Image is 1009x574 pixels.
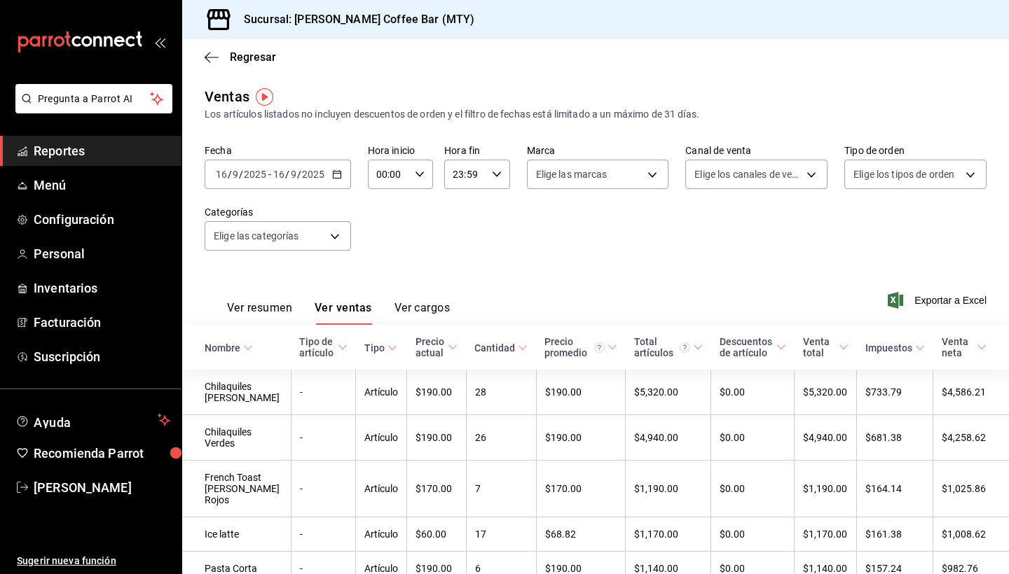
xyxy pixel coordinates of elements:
span: Descuentos de artículo [720,336,786,358]
span: Facturación [34,313,170,332]
button: Exportar a Excel [891,292,987,309]
span: Elige las marcas [536,167,608,181]
span: Reportes [34,141,170,160]
td: Artículo [356,370,407,415]
svg: Precio promedio = Total artículos / cantidad [594,342,605,353]
td: French Toast [PERSON_NAME] Rojos [182,461,291,517]
div: Ventas [205,86,249,107]
span: Precio promedio [544,336,617,358]
span: Elige los canales de venta [694,167,802,181]
span: Impuestos [865,342,925,353]
svg: El total artículos considera cambios de precios en los artículos así como costos adicionales por ... [680,342,690,353]
td: - [291,517,356,552]
h3: Sucursal: [PERSON_NAME] Coffee Bar (MTY) [233,11,474,28]
td: Artículo [356,461,407,517]
span: Total artículos [634,336,703,358]
div: Tipo de artículo [299,336,335,358]
td: $1,190.00 [626,461,711,517]
td: $190.00 [536,370,625,415]
div: Los artículos listados no incluyen descuentos de orden y el filtro de fechas está limitado a un m... [205,107,987,122]
span: Regresar [230,50,276,64]
div: Descuentos de artículo [720,336,774,358]
td: 26 [466,415,536,461]
label: Marca [527,146,669,155]
td: $1,008.62 [933,517,1009,552]
label: Hora inicio [368,146,433,155]
td: - [291,461,356,517]
td: $190.00 [536,415,625,461]
div: Tipo [364,342,385,353]
td: Artículo [356,517,407,552]
td: $170.00 [536,461,625,517]
td: 17 [466,517,536,552]
td: $170.00 [407,461,466,517]
a: Pregunta a Parrot AI [10,101,172,116]
span: Venta total [803,336,849,358]
div: Impuestos [865,342,912,353]
div: Total artículos [634,336,690,358]
span: [PERSON_NAME] [34,478,170,497]
td: $190.00 [407,370,466,415]
td: $0.00 [711,370,795,415]
button: Ver resumen [227,301,292,325]
span: / [228,169,232,180]
td: $733.79 [857,370,933,415]
span: Cantidad [474,342,528,353]
td: $1,170.00 [795,517,857,552]
td: Ice latte [182,517,291,552]
input: -- [273,169,285,180]
span: Elige las categorías [214,229,299,243]
span: Suscripción [34,347,170,366]
td: $5,320.00 [795,370,857,415]
span: Pregunta a Parrot AI [38,92,151,106]
span: - [268,169,271,180]
td: Chilaquiles Verdes [182,415,291,461]
label: Categorías [205,207,351,217]
input: -- [290,169,297,180]
td: $4,258.62 [933,415,1009,461]
img: Tooltip marker [256,88,273,106]
span: Sugerir nueva función [17,554,170,568]
span: / [285,169,289,180]
td: $681.38 [857,415,933,461]
td: $4,940.00 [795,415,857,461]
input: ---- [243,169,267,180]
span: Inventarios [34,279,170,297]
span: Configuración [34,210,170,229]
td: - [291,370,356,415]
span: / [239,169,243,180]
td: $4,940.00 [626,415,711,461]
input: -- [215,169,228,180]
span: / [297,169,301,180]
span: Tipo [364,342,397,353]
td: $5,320.00 [626,370,711,415]
td: $60.00 [407,517,466,552]
input: ---- [301,169,325,180]
td: Chilaquiles [PERSON_NAME] [182,370,291,415]
td: $1,190.00 [795,461,857,517]
span: Precio actual [416,336,458,358]
label: Tipo de orden [844,146,987,155]
div: Nombre [205,342,240,353]
span: Recomienda Parrot [34,444,170,463]
div: Precio actual [416,336,445,358]
button: Ver cargos [394,301,451,325]
td: $190.00 [407,415,466,461]
span: Tipo de artículo [299,336,348,358]
div: Precio promedio [544,336,604,358]
div: Cantidad [474,342,515,353]
td: $1,025.86 [933,461,1009,517]
td: $0.00 [711,517,795,552]
label: Canal de venta [685,146,828,155]
td: $0.00 [711,415,795,461]
td: $164.14 [857,461,933,517]
td: $4,586.21 [933,370,1009,415]
input: -- [232,169,239,180]
button: open_drawer_menu [154,36,165,48]
td: $1,170.00 [626,517,711,552]
span: Elige los tipos de orden [853,167,954,181]
td: 7 [466,461,536,517]
span: Personal [34,244,170,263]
